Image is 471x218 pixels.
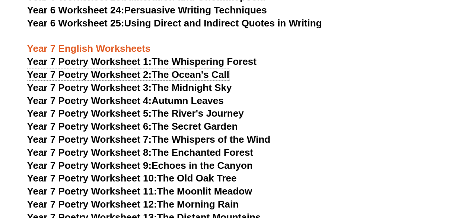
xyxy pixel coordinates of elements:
[27,147,253,158] a: Year 7 Poetry Worksheet 8:The Enchanted Forest
[27,173,157,184] span: Year 7 Poetry Worksheet 10:
[27,186,252,197] a: Year 7 Poetry Worksheet 11:The Moonlit Meadow
[27,82,152,93] span: Year 7 Poetry Worksheet 3:
[27,108,152,119] span: Year 7 Poetry Worksheet 5:
[27,95,152,106] span: Year 7 Poetry Worksheet 4:
[27,134,152,145] span: Year 7 Poetry Worksheet 7:
[27,134,270,145] a: Year 7 Poetry Worksheet 7:The Whispers of the Wind
[27,121,152,132] span: Year 7 Poetry Worksheet 6:
[27,18,322,29] a: Year 6 Worksheet 25:Using Direct and Indirect Quotes in Writing
[27,18,124,29] span: Year 6 Worksheet 25:
[27,56,152,67] span: Year 7 Poetry Worksheet 1:
[27,186,157,197] span: Year 7 Poetry Worksheet 11:
[27,108,244,119] a: Year 7 Poetry Worksheet 5:The River's Journey
[27,56,257,67] a: Year 7 Poetry Worksheet 1:The Whispering Forest
[27,199,239,210] a: Year 7 Poetry Worksheet 12:The Morning Rain
[27,95,224,106] a: Year 7 Poetry Worksheet 4:Autumn Leaves
[27,69,229,80] a: Year 7 Poetry Worksheet 2:The Ocean's Call
[27,160,152,171] span: Year 7 Poetry Worksheet 9:
[347,134,471,218] iframe: Chat Widget
[27,160,253,171] a: Year 7 Poetry Worksheet 9:Echoes in the Canyon
[27,4,124,16] span: Year 6 Worksheet 24:
[27,199,157,210] span: Year 7 Poetry Worksheet 12:
[27,147,152,158] span: Year 7 Poetry Worksheet 8:
[27,121,238,132] a: Year 7 Poetry Worksheet 6:The Secret Garden
[27,82,232,93] a: Year 7 Poetry Worksheet 3:The Midnight Sky
[27,173,237,184] a: Year 7 Poetry Worksheet 10:The Old Oak Tree
[27,4,267,16] a: Year 6 Worksheet 24:Persuasive Writing Techniques
[27,30,444,56] h3: Year 7 English Worksheets
[27,69,152,80] span: Year 7 Poetry Worksheet 2:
